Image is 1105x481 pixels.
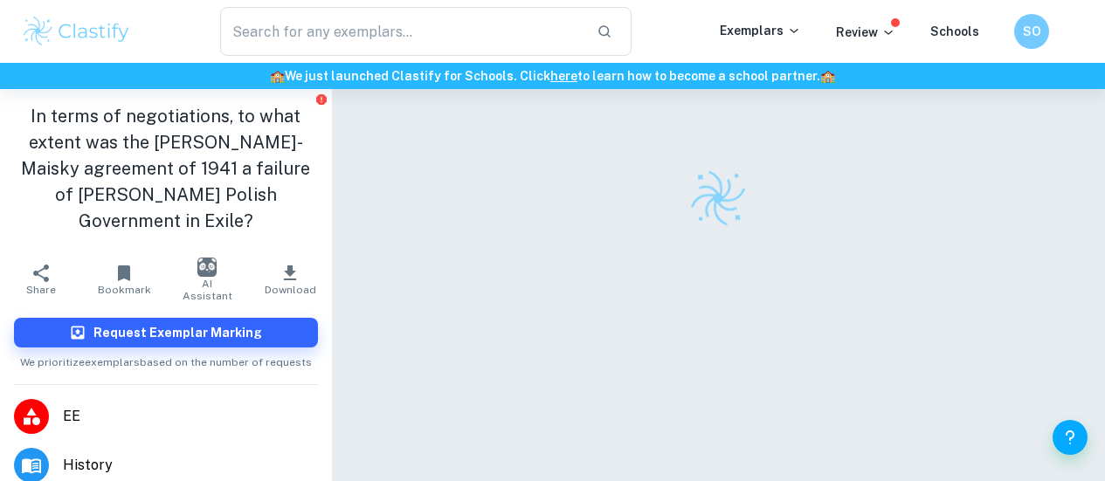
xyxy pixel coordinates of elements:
[93,323,262,342] h6: Request Exemplar Marking
[176,278,238,302] span: AI Assistant
[197,258,217,277] img: AI Assistant
[1014,14,1049,49] button: SO
[63,455,318,476] span: History
[98,284,151,296] span: Bookmark
[265,284,316,296] span: Download
[820,69,835,83] span: 🏫
[63,406,318,427] span: EE
[550,69,577,83] a: here
[720,21,801,40] p: Exemplars
[166,255,249,304] button: AI Assistant
[220,7,583,56] input: Search for any exemplars...
[1053,420,1088,455] button: Help and Feedback
[83,255,166,304] button: Bookmark
[3,66,1102,86] h6: We just launched Clastify for Schools. Click to learn how to become a school partner.
[315,93,328,106] button: Report issue
[687,167,750,230] img: Clastify logo
[836,23,895,42] p: Review
[249,255,332,304] button: Download
[26,284,56,296] span: Share
[270,69,285,83] span: 🏫
[14,103,318,234] h1: In terms of negotiations, to what extent was the [PERSON_NAME]-Maisky agreement of 1941 a failure...
[930,24,979,38] a: Schools
[14,318,318,347] button: Request Exemplar Marking
[1022,22,1042,41] h6: SO
[20,347,312,370] span: We prioritize exemplars based on the number of requests
[21,14,132,49] img: Clastify logo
